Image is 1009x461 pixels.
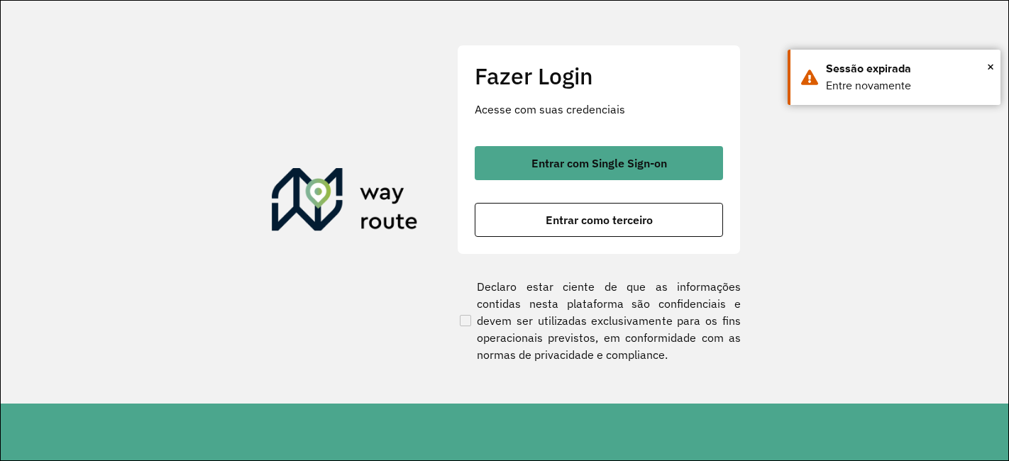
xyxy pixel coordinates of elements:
[475,146,723,180] button: button
[987,56,994,77] span: ×
[826,77,990,94] div: Entre novamente
[475,62,723,89] h2: Fazer Login
[457,278,741,363] label: Declaro estar ciente de que as informações contidas nesta plataforma são confidenciais e devem se...
[475,203,723,237] button: button
[546,214,653,226] span: Entrar como terceiro
[272,168,418,236] img: Roteirizador AmbevTech
[531,157,667,169] span: Entrar com Single Sign-on
[826,60,990,77] div: Sessão expirada
[987,56,994,77] button: Close
[475,101,723,118] p: Acesse com suas credenciais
